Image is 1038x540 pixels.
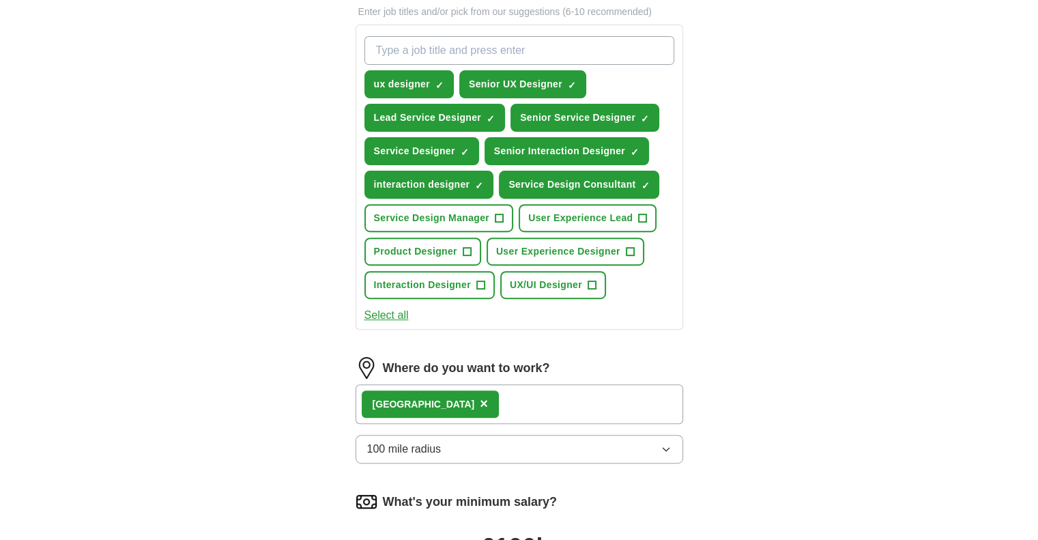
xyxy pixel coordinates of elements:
input: Type a job title and press enter [364,36,674,65]
span: Senior Interaction Designer [494,144,625,158]
label: Where do you want to work? [383,359,550,378]
span: Senior Service Designer [520,111,635,125]
span: ✓ [475,180,483,191]
button: Senior Interaction Designer✓ [485,137,649,165]
img: salary.png [356,491,377,513]
button: Select all [364,307,409,324]
span: ✓ [641,180,649,191]
button: Senior UX Designer✓ [459,70,586,98]
span: × [480,396,488,411]
span: Service Design Manager [374,211,490,225]
span: User Experience Lead [528,211,633,225]
span: User Experience Designer [496,244,620,259]
button: Lead Service Designer✓ [364,104,506,132]
span: ✓ [641,113,649,124]
span: ✓ [631,147,639,158]
button: ux designer✓ [364,70,454,98]
span: 100 mile radius [367,441,442,457]
span: Interaction Designer [374,278,471,292]
button: User Experience Lead [519,204,657,232]
span: ✓ [487,113,495,124]
span: Lead Service Designer [374,111,482,125]
button: Interaction Designer [364,271,495,299]
span: ux designer [374,77,430,91]
span: UX/UI Designer [510,278,582,292]
button: Service Design Manager [364,204,514,232]
p: Enter job titles and/or pick from our suggestions (6-10 recommended) [356,5,683,19]
span: ✓ [435,80,444,91]
button: User Experience Designer [487,238,644,266]
span: ✓ [568,80,576,91]
button: × [480,394,488,414]
button: Service Designer✓ [364,137,479,165]
label: What's your minimum salary? [383,493,557,511]
span: Senior UX Designer [469,77,562,91]
span: Service Design Consultant [508,177,635,192]
button: Senior Service Designer✓ [510,104,659,132]
span: interaction designer [374,177,470,192]
button: interaction designer✓ [364,171,494,199]
button: Product Designer [364,238,481,266]
img: location.png [356,357,377,379]
span: Product Designer [374,244,457,259]
span: ✓ [461,147,469,158]
div: [GEOGRAPHIC_DATA] [373,397,475,412]
button: Service Design Consultant✓ [499,171,659,199]
button: UX/UI Designer [500,271,606,299]
span: Service Designer [374,144,455,158]
button: 100 mile radius [356,435,683,464]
